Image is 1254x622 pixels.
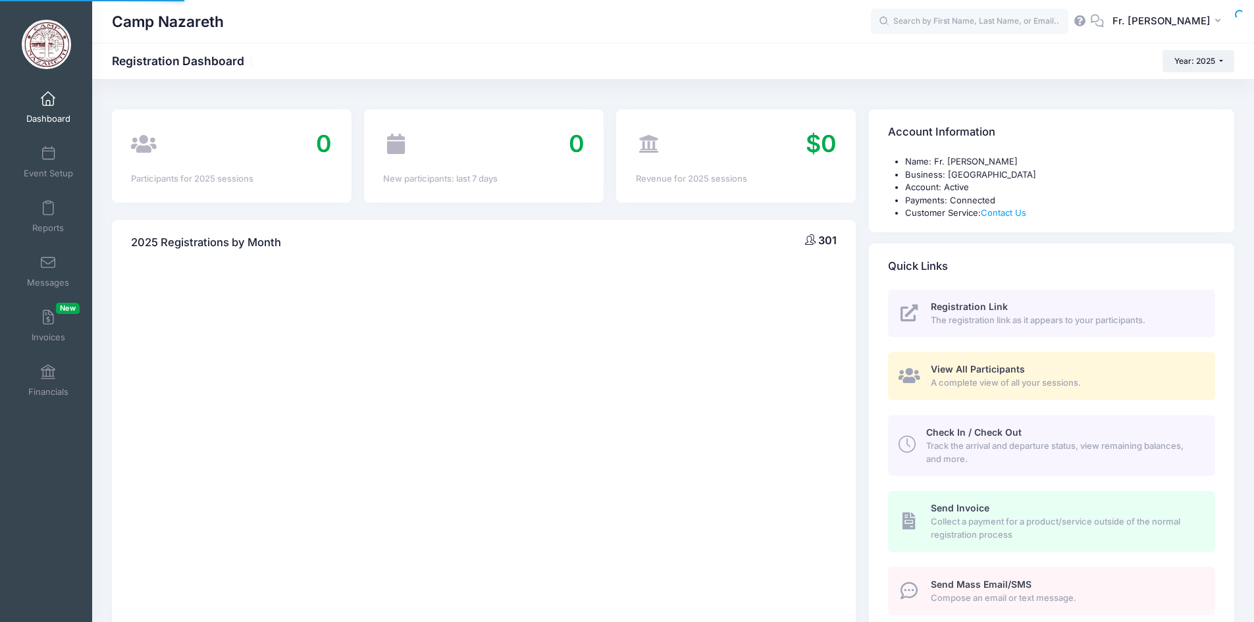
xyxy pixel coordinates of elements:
a: View All Participants A complete view of all your sessions. [888,352,1215,400]
h4: 2025 Registrations by Month [131,224,281,261]
span: New [56,303,80,314]
h4: Account Information [888,114,995,151]
span: 301 [818,234,837,247]
a: Dashboard [17,84,80,130]
a: InvoicesNew [17,303,80,349]
span: View All Participants [931,363,1025,375]
a: Messages [17,248,80,294]
span: 0 [569,129,585,158]
a: Contact Us [981,207,1026,218]
div: Revenue for 2025 sessions [636,172,837,186]
div: New participants: last 7 days [383,172,584,186]
span: Fr. [PERSON_NAME] [1112,14,1211,28]
h1: Registration Dashboard [112,54,255,68]
span: Year: 2025 [1174,56,1215,66]
span: $0 [806,129,837,158]
span: Send Invoice [931,502,989,513]
span: Reports [32,222,64,234]
span: Invoices [32,332,65,343]
li: Business: [GEOGRAPHIC_DATA] [905,168,1215,182]
h4: Quick Links [888,247,948,285]
button: Year: 2025 [1163,50,1234,72]
span: Collect a payment for a product/service outside of the normal registration process [931,515,1200,541]
span: The registration link as it appears to your participants. [931,314,1200,327]
span: Compose an email or text message. [931,592,1200,605]
button: Fr. [PERSON_NAME] [1104,7,1234,37]
li: Customer Service: [905,207,1215,220]
a: Event Setup [17,139,80,185]
a: Financials [17,357,80,403]
input: Search by First Name, Last Name, or Email... [871,9,1068,35]
a: Send Invoice Collect a payment for a product/service outside of the normal registration process [888,491,1215,552]
span: Track the arrival and departure status, view remaining balances, and more. [926,440,1200,465]
span: Event Setup [24,168,73,179]
span: Check In / Check Out [926,427,1022,438]
img: Camp Nazareth [22,20,71,69]
span: Send Mass Email/SMS [931,579,1032,590]
li: Name: Fr. [PERSON_NAME] [905,155,1215,168]
span: Messages [27,277,69,288]
a: Send Mass Email/SMS Compose an email or text message. [888,567,1215,615]
li: Account: Active [905,181,1215,194]
span: Registration Link [931,301,1008,312]
div: Participants for 2025 sessions [131,172,332,186]
a: Registration Link The registration link as it appears to your participants. [888,290,1215,338]
span: Financials [28,386,68,398]
a: Reports [17,194,80,240]
span: 0 [316,129,332,158]
li: Payments: Connected [905,194,1215,207]
a: Check In / Check Out Track the arrival and departure status, view remaining balances, and more. [888,415,1215,476]
span: A complete view of all your sessions. [931,376,1200,390]
h1: Camp Nazareth [112,7,224,37]
span: Dashboard [26,113,70,124]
